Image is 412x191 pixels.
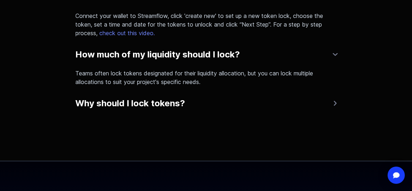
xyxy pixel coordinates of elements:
[76,69,331,86] p: Teams often lock tokens designated for their liquidity allocation, but you can lock multiple allo...
[76,95,337,112] button: Why should I lock tokens?
[76,46,337,63] button: How much of my liquidity should I lock?
[98,29,155,37] a: check out this video.
[76,11,331,37] p: Connect your wallet to Streamflow, click 'create new' to set up a new token lock, choose the toke...
[388,167,405,184] div: Open Intercom Messenger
